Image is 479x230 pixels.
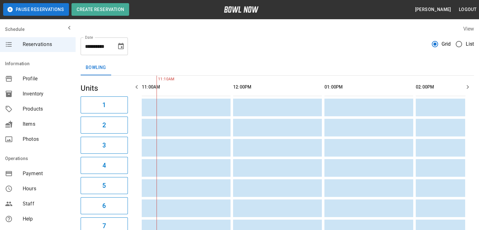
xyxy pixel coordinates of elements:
[102,100,106,110] h6: 1
[142,78,231,96] th: 11:00AM
[412,4,453,15] button: [PERSON_NAME]
[81,96,128,113] button: 1
[71,3,129,16] button: Create Reservation
[81,117,128,134] button: 2
[102,140,106,150] h6: 3
[102,120,106,130] h6: 2
[463,26,474,32] label: View
[23,215,71,223] span: Help
[157,76,158,83] span: 11:10AM
[23,41,71,48] span: Reservations
[456,4,479,15] button: Logout
[81,157,128,174] button: 4
[23,135,71,143] span: Photos
[224,6,259,13] img: logo
[233,78,322,96] th: 12:00PM
[102,201,106,211] h6: 6
[23,90,71,98] span: Inventory
[102,181,106,191] h6: 5
[23,120,71,128] span: Items
[115,40,127,53] button: Choose date, selected date is Sep 15, 2025
[81,177,128,194] button: 5
[23,185,71,193] span: Hours
[23,75,71,83] span: Profile
[3,3,69,16] button: Pause Reservations
[81,197,128,214] button: 6
[465,40,474,48] span: List
[102,160,106,170] h6: 4
[23,105,71,113] span: Products
[81,137,128,154] button: 3
[81,60,111,75] button: Bowling
[81,83,128,93] h5: Units
[81,60,474,75] div: inventory tabs
[23,170,71,177] span: Payment
[23,200,71,208] span: Staff
[442,40,451,48] span: Grid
